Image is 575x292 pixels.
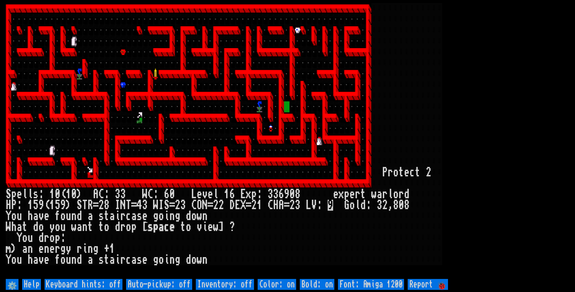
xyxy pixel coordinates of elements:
[355,189,360,200] div: r
[49,189,55,200] div: 1
[6,211,11,222] div: Y
[55,211,60,222] div: f
[17,254,22,265] div: u
[82,222,88,233] div: n
[355,200,360,211] div: l
[17,189,22,200] div: e
[388,200,393,211] div: ,
[142,200,148,211] div: 3
[60,200,66,211] div: 9
[11,200,17,211] div: P
[104,243,109,254] div: +
[38,211,44,222] div: v
[93,189,99,200] div: A
[175,254,180,265] div: g
[349,189,355,200] div: e
[82,243,88,254] div: i
[404,189,410,200] div: d
[66,189,71,200] div: 1
[28,211,33,222] div: h
[60,243,66,254] div: g
[246,200,251,211] div: =
[120,200,126,211] div: N
[93,200,99,211] div: =
[191,211,197,222] div: o
[197,254,202,265] div: w
[273,189,279,200] div: 3
[17,211,22,222] div: u
[11,243,17,254] div: )
[169,189,175,200] div: 0
[104,222,109,233] div: o
[191,189,197,200] div: L
[38,233,44,243] div: d
[38,200,44,211] div: 9
[366,200,371,211] div: :
[377,200,382,211] div: 3
[284,200,289,211] div: =
[169,222,175,233] div: e
[382,200,388,211] div: 2
[137,254,142,265] div: s
[33,254,38,265] div: a
[180,200,186,211] div: 3
[55,254,60,265] div: f
[142,254,148,265] div: e
[279,189,284,200] div: 6
[306,200,311,211] div: L
[208,189,213,200] div: e
[311,200,317,211] div: V
[137,200,142,211] div: 4
[45,279,122,290] input: Keyboard hints: off
[28,243,33,254] div: n
[77,243,82,254] div: r
[17,233,22,243] div: Y
[38,254,44,265] div: v
[257,189,262,200] div: :
[33,200,38,211] div: 5
[240,200,246,211] div: X
[191,254,197,265] div: o
[88,254,93,265] div: a
[115,189,120,200] div: 3
[22,279,41,290] input: Help
[115,254,120,265] div: i
[44,233,49,243] div: r
[60,222,66,233] div: u
[104,211,109,222] div: t
[142,189,148,200] div: W
[6,189,11,200] div: S
[289,189,295,200] div: 0
[388,167,393,178] div: r
[295,189,300,200] div: 8
[268,200,273,211] div: C
[99,211,104,222] div: s
[99,189,104,200] div: C
[197,222,202,233] div: v
[126,211,131,222] div: c
[382,189,388,200] div: r
[77,222,82,233] div: a
[49,200,55,211] div: 1
[126,279,192,290] input: Auto-pickup: off
[71,211,77,222] div: n
[99,254,104,265] div: s
[349,200,355,211] div: o
[66,211,71,222] div: u
[11,211,17,222] div: o
[44,243,49,254] div: n
[153,211,159,222] div: g
[169,200,175,211] div: =
[104,200,109,211] div: 8
[246,189,251,200] div: x
[49,233,55,243] div: o
[284,189,289,200] div: 9
[55,189,60,200] div: 0
[6,279,18,290] input: ⚙️
[399,200,404,211] div: 0
[164,200,169,211] div: S
[169,211,175,222] div: n
[55,200,60,211] div: 5
[99,222,104,233] div: t
[257,200,262,211] div: 1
